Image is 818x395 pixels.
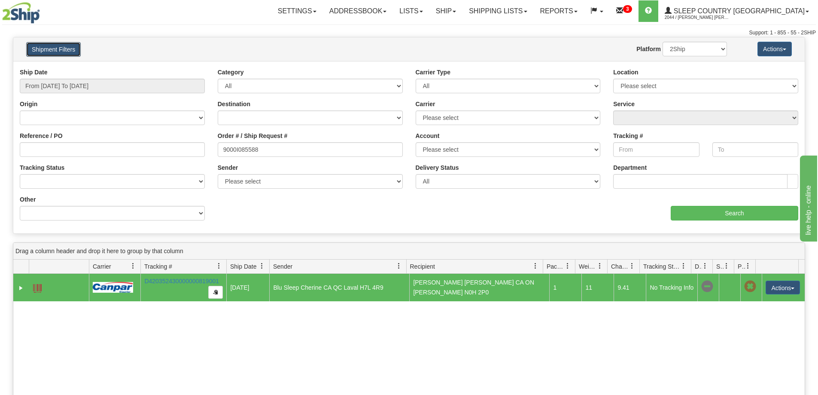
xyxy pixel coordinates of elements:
td: No Tracking Info [646,274,697,301]
span: Sender [273,262,292,271]
a: Sender filter column settings [392,259,406,273]
a: Expand [17,284,25,292]
button: Actions [757,42,792,56]
label: Location [613,68,638,77]
label: Category [218,68,244,77]
td: Blu Sleep Cherine CA QC Laval H7L 4R9 [269,274,409,301]
img: 14 - Canpar [93,282,133,293]
span: Pickup Status [738,262,745,271]
input: Search [671,206,798,220]
label: Carrier Type [416,68,450,77]
label: Origin [20,100,37,108]
a: Tracking Status filter column settings [676,259,691,273]
label: Account [416,132,440,140]
span: Carrier [93,262,111,271]
a: Packages filter column settings [560,259,575,273]
img: logo2044.jpg [2,2,40,24]
span: Weight [579,262,597,271]
button: Copy to clipboard [208,286,223,299]
span: Tracking # [144,262,172,271]
a: Charge filter column settings [625,259,639,273]
span: Delivery Status [695,262,702,271]
input: From [613,142,699,157]
span: 2044 / [PERSON_NAME] [PERSON_NAME] [665,13,729,22]
a: Carrier filter column settings [126,259,140,273]
td: [PERSON_NAME] [PERSON_NAME] CA ON [PERSON_NAME] N0H 2P0 [409,274,549,301]
div: live help - online [6,5,79,15]
a: Settings [271,0,323,22]
label: Tracking Status [20,163,64,172]
iframe: chat widget [798,153,817,241]
a: Delivery Status filter column settings [698,259,712,273]
div: Support: 1 - 855 - 55 - 2SHIP [2,29,816,37]
a: Reports [534,0,584,22]
button: Shipment Filters [26,42,81,57]
td: 9.41 [614,274,646,301]
span: Sleep Country [GEOGRAPHIC_DATA] [672,7,805,15]
span: Ship Date [230,262,256,271]
a: Sleep Country [GEOGRAPHIC_DATA] 2044 / [PERSON_NAME] [PERSON_NAME] [658,0,815,22]
a: Recipient filter column settings [528,259,543,273]
a: Ship Date filter column settings [255,259,269,273]
input: To [712,142,798,157]
td: 1 [549,274,581,301]
label: Order # / Ship Request # [218,132,288,140]
label: Reference / PO [20,132,63,140]
span: Recipient [410,262,435,271]
a: D420352430000000819001 [144,278,219,285]
td: 11 [581,274,614,301]
a: Addressbook [323,0,393,22]
div: grid grouping header [13,243,805,260]
a: Label [33,280,42,294]
span: Shipment Issues [716,262,724,271]
span: Charge [611,262,629,271]
a: Tracking # filter column settings [212,259,226,273]
label: Department [613,163,647,172]
label: Sender [218,163,238,172]
span: Tracking Status [643,262,681,271]
td: [DATE] [226,274,269,301]
label: Platform [636,45,661,53]
a: 3 [610,0,639,22]
span: No Tracking Info [701,281,713,293]
label: Tracking # [613,132,643,140]
sup: 3 [623,5,632,13]
a: Ship [429,0,462,22]
a: Shipping lists [462,0,533,22]
label: Ship Date [20,68,48,77]
a: Lists [393,0,429,22]
button: Actions [766,281,800,294]
span: Pickup Not Assigned [744,281,756,293]
a: Pickup Status filter column settings [741,259,755,273]
label: Destination [218,100,250,108]
a: Shipment Issues filter column settings [719,259,734,273]
label: Carrier [416,100,435,108]
a: Weight filter column settings [593,259,607,273]
span: Packages [547,262,565,271]
label: Delivery Status [416,163,459,172]
label: Service [613,100,635,108]
label: Other [20,195,36,204]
